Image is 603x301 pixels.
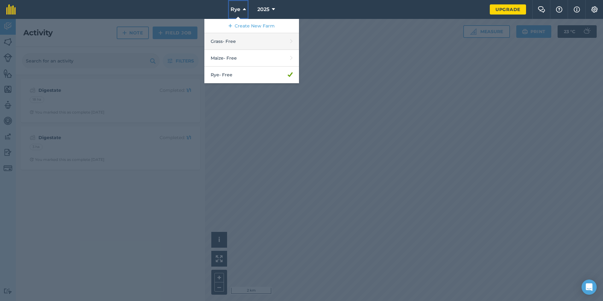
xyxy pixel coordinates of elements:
[257,6,269,13] span: 2025
[538,6,545,13] img: Two speech bubbles overlapping with the left bubble in the forefront
[591,6,598,13] img: A cog icon
[204,19,299,33] a: Create New Farm
[574,6,580,13] img: svg+xml;base64,PHN2ZyB4bWxucz0iaHR0cDovL3d3dy53My5vcmcvMjAwMC9zdmciIHdpZHRoPSIxNyIgaGVpZ2h0PSIxNy...
[582,280,597,295] div: Open Intercom Messenger
[6,4,16,15] img: fieldmargin Logo
[555,6,563,13] img: A question mark icon
[490,4,526,15] a: Upgrade
[204,67,299,83] a: Rye- Free
[204,33,299,50] a: Grass- Free
[204,50,299,67] a: Maize- Free
[231,6,240,13] span: Rye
